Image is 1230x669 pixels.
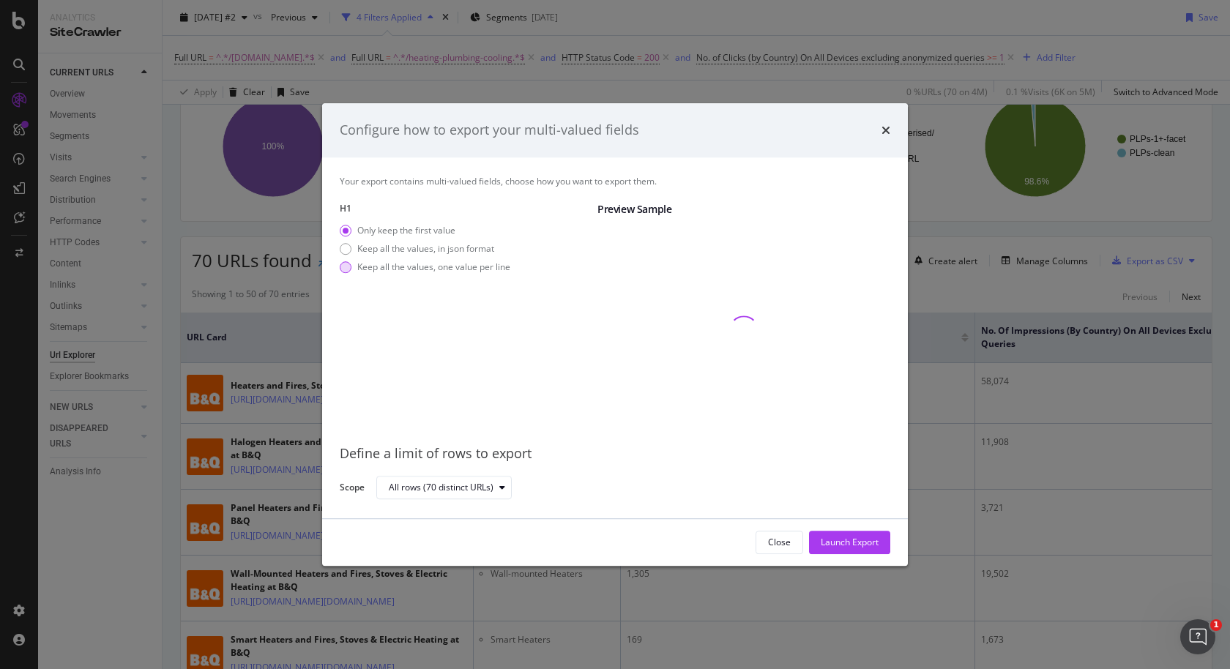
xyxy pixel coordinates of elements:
[597,202,890,217] div: Preview Sample
[340,224,510,236] div: Only keep the first value
[340,444,890,463] div: Define a limit of rows to export
[340,242,510,255] div: Keep all the values, in json format
[340,121,639,140] div: Configure how to export your multi-valued fields
[340,481,365,497] label: Scope
[340,175,890,187] div: Your export contains multi-valued fields, choose how you want to export them.
[357,224,455,236] div: Only keep the first value
[881,121,890,140] div: times
[322,103,908,566] div: modal
[821,536,879,548] div: Launch Export
[1210,619,1222,631] span: 1
[340,202,586,214] label: H1
[809,531,890,554] button: Launch Export
[357,242,494,255] div: Keep all the values, in json format
[768,536,791,548] div: Close
[1180,619,1215,654] iframe: Intercom live chat
[756,531,803,554] button: Close
[376,476,512,499] button: All rows (70 distinct URLs)
[389,483,493,492] div: All rows (70 distinct URLs)
[357,261,510,273] div: Keep all the values, one value per line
